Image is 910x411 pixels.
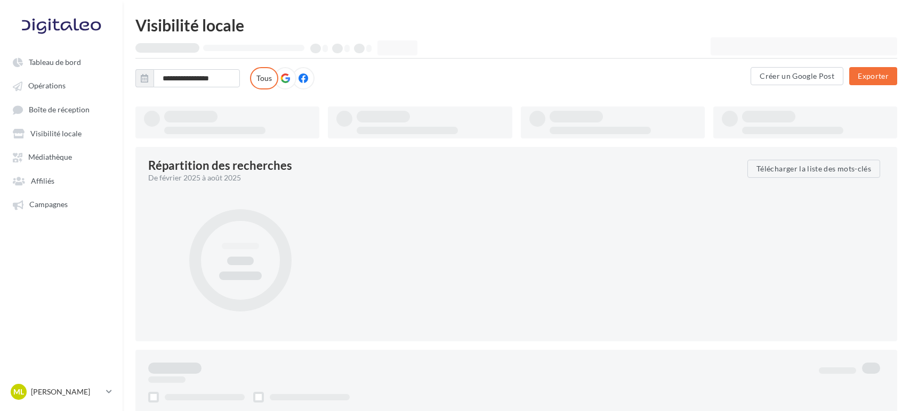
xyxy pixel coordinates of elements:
button: Créer un Google Post [751,67,843,85]
button: Exporter [849,67,897,85]
span: ML [13,387,24,397]
div: De février 2025 à août 2025 [148,172,739,183]
span: Opérations [28,81,66,91]
a: Boîte de réception [6,100,116,119]
span: Campagnes [29,200,68,209]
label: Tous [250,67,278,89]
a: Médiathèque [6,147,116,166]
a: Campagnes [6,194,116,213]
span: Boîte de réception [29,105,90,114]
span: Médiathèque [28,153,72,162]
span: Affiliés [31,176,54,185]
span: Tableau de bord [29,57,81,67]
a: Opérations [6,76,116,95]
div: Répartition des recherches [148,160,292,171]
p: [PERSON_NAME] [31,387,102,397]
a: Visibilité locale [6,124,116,143]
span: Visibilité locale [30,129,82,138]
a: ML [PERSON_NAME] [9,382,114,402]
a: Tableau de bord [6,52,116,71]
a: Affiliés [6,171,116,190]
button: Télécharger la liste des mots-clés [747,160,880,178]
div: Visibilité locale [135,17,897,33]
